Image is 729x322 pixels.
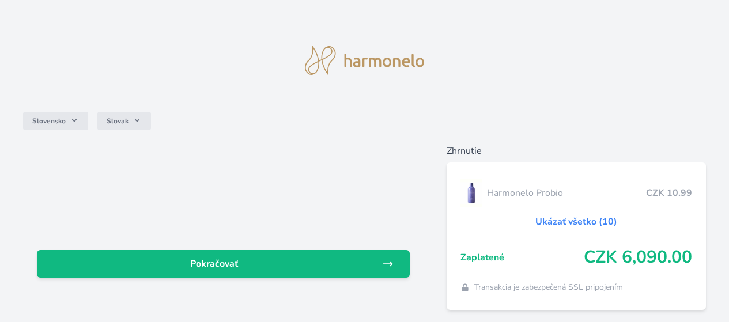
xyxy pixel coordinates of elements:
span: Slovensko [32,116,66,126]
img: CLEAN_PROBIO_se_stinem_x-lo.jpg [460,179,482,207]
span: CZK 10.99 [646,186,692,200]
button: Slovak [97,112,151,130]
a: Ukázať všetko (10) [535,215,617,229]
h6: Zhrnutie [447,144,706,158]
span: Transakcia je zabezpečená SSL pripojením [474,282,623,293]
span: Zaplatené [460,251,584,264]
img: logo.svg [305,46,425,75]
a: Pokračovať [37,250,410,278]
span: Pokračovať [46,257,382,271]
button: Slovensko [23,112,88,130]
span: Harmonelo Probio [487,186,646,200]
span: CZK 6,090.00 [584,247,692,268]
span: Slovak [107,116,129,126]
